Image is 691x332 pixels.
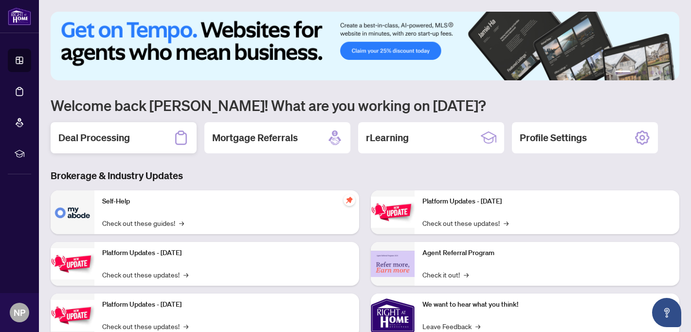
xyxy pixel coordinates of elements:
[58,131,130,145] h2: Deal Processing
[650,71,654,74] button: 4
[344,194,355,206] span: pushpin
[183,269,188,280] span: →
[422,248,672,258] p: Agent Referral Program
[371,197,415,227] img: Platform Updates - June 23, 2025
[422,299,672,310] p: We want to hear what you think!
[212,131,298,145] h2: Mortgage Referrals
[658,71,662,74] button: 5
[102,248,351,258] p: Platform Updates - [DATE]
[366,131,409,145] h2: rLearning
[504,218,509,228] span: →
[51,248,94,279] img: Platform Updates - September 16, 2025
[51,190,94,234] img: Self-Help
[371,251,415,277] img: Agent Referral Program
[51,169,679,183] h3: Brokerage & Industry Updates
[8,7,31,25] img: logo
[102,299,351,310] p: Platform Updates - [DATE]
[102,321,188,332] a: Check out these updates!→
[422,269,469,280] a: Check it out!→
[14,306,25,319] span: NP
[422,218,509,228] a: Check out these updates!→
[422,321,480,332] a: Leave Feedback→
[666,71,670,74] button: 6
[51,300,94,331] img: Platform Updates - July 21, 2025
[183,321,188,332] span: →
[615,71,631,74] button: 1
[102,196,351,207] p: Self-Help
[51,12,679,80] img: Slide 0
[475,321,480,332] span: →
[179,218,184,228] span: →
[102,269,188,280] a: Check out these updates!→
[520,131,587,145] h2: Profile Settings
[422,196,672,207] p: Platform Updates - [DATE]
[642,71,646,74] button: 3
[464,269,469,280] span: →
[102,218,184,228] a: Check out these guides!→
[51,96,679,114] h1: Welcome back [PERSON_NAME]! What are you working on [DATE]?
[652,298,681,327] button: Open asap
[635,71,638,74] button: 2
